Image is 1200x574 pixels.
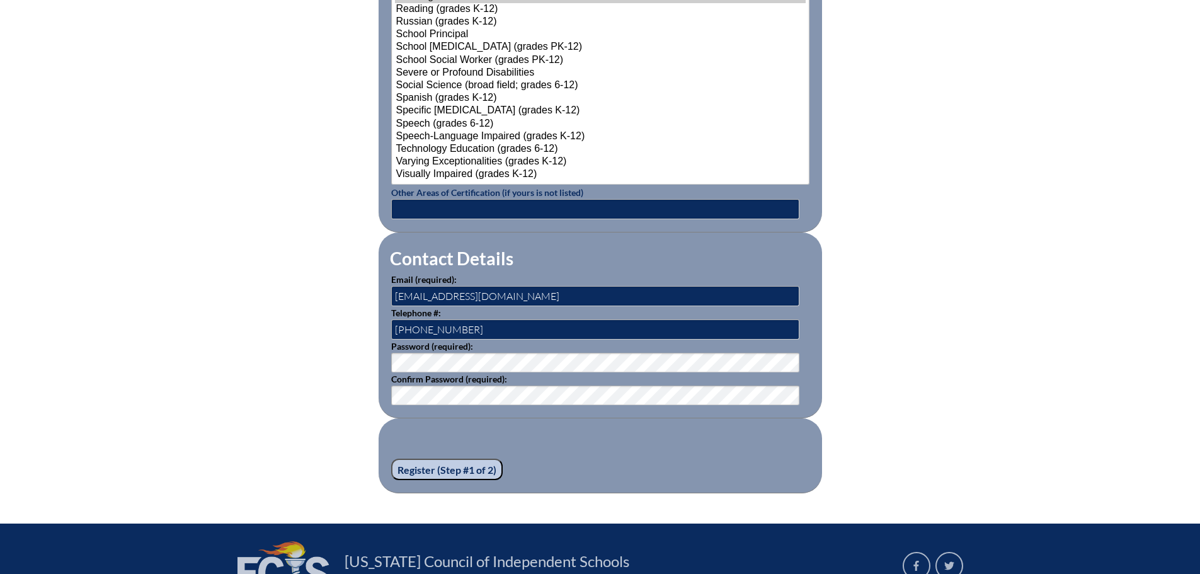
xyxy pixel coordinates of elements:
option: Russian (grades K-12) [395,16,806,28]
label: Email (required): [391,274,457,285]
option: Severe or Profound Disabilities [395,67,806,79]
a: [US_STATE] Council of Independent Schools [340,551,634,571]
legend: Contact Details [389,248,515,269]
label: Confirm Password (required): [391,374,507,384]
option: Visually Impaired (grades K-12) [395,168,806,181]
input: Register (Step #1 of 2) [391,459,503,480]
option: School Social Worker (grades PK-12) [395,54,806,67]
option: Technology Education (grades 6-12) [395,143,806,156]
label: Other Areas of Certification (if yours is not listed) [391,187,583,198]
option: School Principal [395,28,806,41]
option: Specific [MEDICAL_DATA] (grades K-12) [395,105,806,117]
label: Telephone #: [391,307,441,318]
label: Password (required): [391,341,473,352]
option: Speech-Language Impaired (grades K-12) [395,130,806,143]
option: Social Science (broad field; grades 6-12) [395,79,806,92]
option: Speech (grades 6-12) [395,118,806,130]
option: Varying Exceptionalities (grades K-12) [395,156,806,168]
option: Spanish (grades K-12) [395,92,806,105]
option: School [MEDICAL_DATA] (grades PK-12) [395,41,806,54]
option: Reading (grades K-12) [395,3,806,16]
